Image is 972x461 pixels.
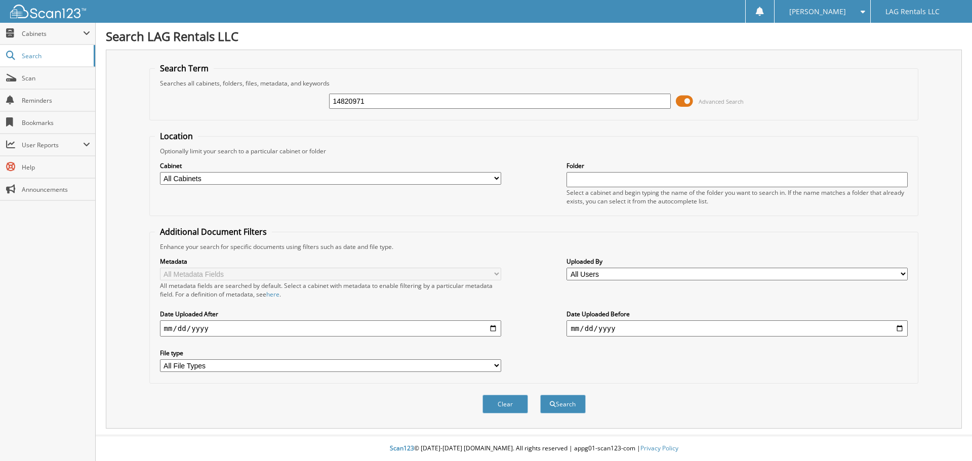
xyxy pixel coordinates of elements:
span: Bookmarks [22,118,90,127]
h1: Search LAG Rentals LLC [106,28,962,45]
img: scan123-logo-white.svg [10,5,86,18]
span: Cabinets [22,29,83,38]
div: Select a cabinet and begin typing the name of the folder you want to search in. If the name match... [566,188,908,205]
input: end [566,320,908,337]
iframe: Chat Widget [921,412,972,461]
legend: Additional Document Filters [155,226,272,237]
label: Cabinet [160,161,501,170]
label: Metadata [160,257,501,266]
label: File type [160,349,501,357]
label: Folder [566,161,908,170]
span: Scan123 [390,444,414,452]
label: Uploaded By [566,257,908,266]
div: All metadata fields are searched by default. Select a cabinet with metadata to enable filtering b... [160,281,501,299]
label: Date Uploaded After [160,310,501,318]
input: start [160,320,501,337]
div: Enhance your search for specific documents using filters such as date and file type. [155,242,913,251]
legend: Search Term [155,63,214,74]
span: LAG Rentals LLC [885,9,940,15]
a: Privacy Policy [640,444,678,452]
a: here [266,290,279,299]
span: Advanced Search [699,98,744,105]
div: Searches all cabinets, folders, files, metadata, and keywords [155,79,913,88]
span: [PERSON_NAME] [789,9,846,15]
span: User Reports [22,141,83,149]
div: Optionally limit your search to a particular cabinet or folder [155,147,913,155]
div: © [DATE]-[DATE] [DOMAIN_NAME]. All rights reserved | appg01-scan123-com | [96,436,972,461]
span: Announcements [22,185,90,194]
button: Search [540,395,586,413]
span: Scan [22,74,90,82]
button: Clear [482,395,528,413]
span: Help [22,163,90,172]
legend: Location [155,131,198,142]
label: Date Uploaded Before [566,310,908,318]
span: Search [22,52,89,60]
span: Reminders [22,96,90,105]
